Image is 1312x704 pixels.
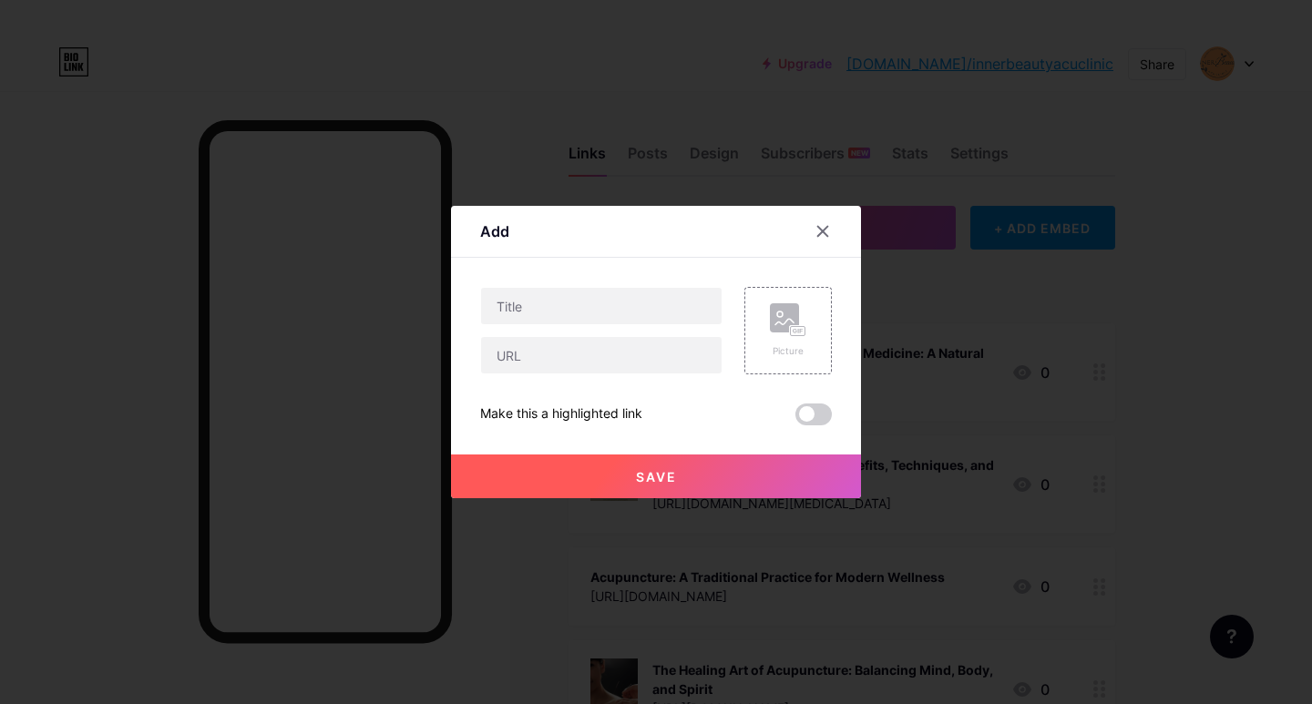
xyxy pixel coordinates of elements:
[636,469,677,485] span: Save
[451,454,861,498] button: Save
[481,337,722,373] input: URL
[480,403,642,425] div: Make this a highlighted link
[770,344,806,358] div: Picture
[481,288,722,324] input: Title
[480,220,509,242] div: Add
